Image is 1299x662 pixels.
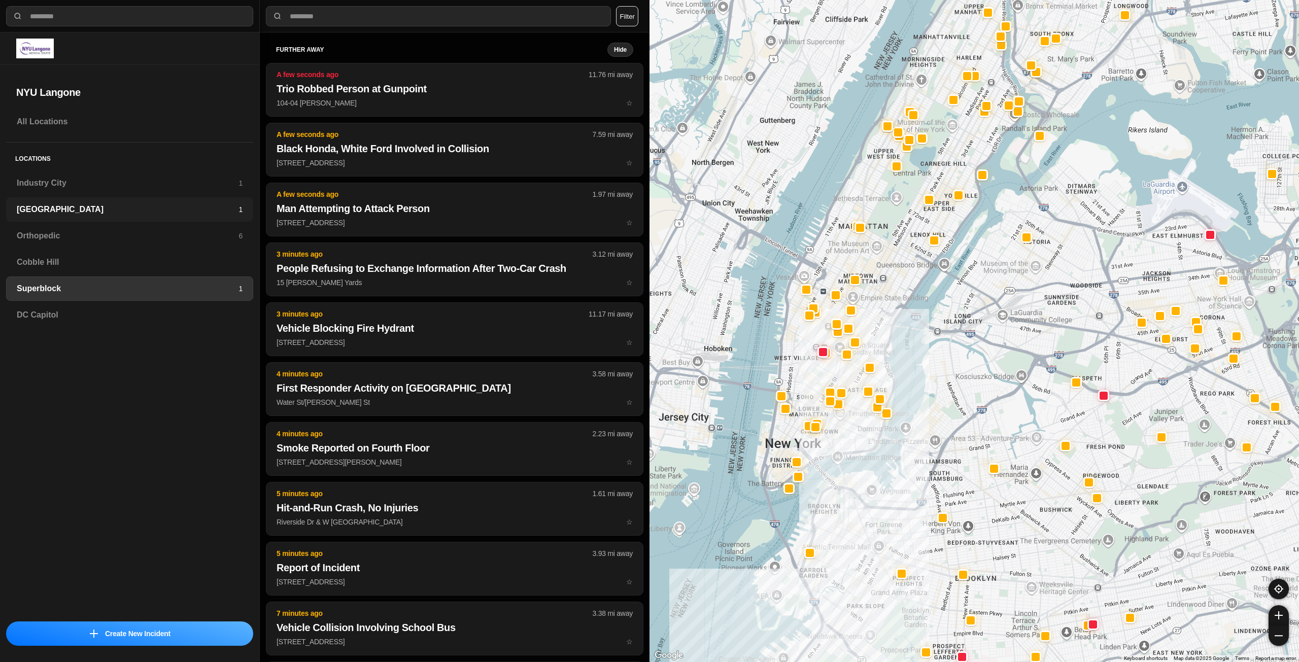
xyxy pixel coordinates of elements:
img: search [272,11,283,21]
a: A few seconds ago1.97 mi awayMan Attempting to Attack Person[STREET_ADDRESS]star [266,218,643,227]
p: A few seconds ago [277,69,589,80]
img: logo [16,39,54,58]
img: zoom-out [1275,632,1283,640]
h5: Locations [6,143,253,171]
a: DC Capitol [6,303,253,327]
img: search [13,11,23,21]
a: 5 minutes ago1.61 mi awayHit-and-Run Crash, No InjuriesRiverside Dr & W [GEOGRAPHIC_DATA]star [266,517,643,526]
p: 1.97 mi away [593,189,633,199]
button: 4 minutes ago2.23 mi awaySmoke Reported on Fourth Floor[STREET_ADDRESS][PERSON_NAME]star [266,422,643,476]
p: 4 minutes ago [277,369,593,379]
span: star [626,338,633,346]
h2: Vehicle Collision Involving School Bus [277,620,633,635]
p: 1 [238,178,243,188]
p: [STREET_ADDRESS] [277,577,633,587]
button: A few seconds ago7.59 mi awayBlack Honda, White Ford Involved in Collision[STREET_ADDRESS]star [266,123,643,177]
a: A few seconds ago11.76 mi awayTrio Robbed Person at Gunpoint104-04 [PERSON_NAME]star [266,98,643,107]
p: 11.17 mi away [589,309,633,319]
p: 104-04 [PERSON_NAME] [277,98,633,108]
a: 7 minutes ago3.38 mi awayVehicle Collision Involving School Bus[STREET_ADDRESS]star [266,637,643,646]
button: recenter [1269,579,1289,599]
a: All Locations [6,110,253,134]
a: 4 minutes ago2.23 mi awaySmoke Reported on Fourth Floor[STREET_ADDRESS][PERSON_NAME]star [266,458,643,466]
a: 3 minutes ago11.17 mi awayVehicle Blocking Fire Hydrant[STREET_ADDRESS]star [266,338,643,346]
button: Hide [607,43,633,57]
p: 5 minutes ago [277,548,593,559]
p: 4 minutes ago [277,429,593,439]
h2: First Responder Activity on [GEOGRAPHIC_DATA] [277,381,633,395]
h2: Smoke Reported on Fourth Floor [277,441,633,455]
a: Open this area in Google Maps (opens a new window) [652,649,686,662]
p: 1 [238,284,243,294]
span: star [626,219,633,227]
h5: further away [276,46,607,54]
button: iconCreate New Incident [6,621,253,646]
h3: Superblock [17,283,238,295]
h2: Black Honda, White Ford Involved in Collision [277,142,633,156]
span: Map data ©2025 Google [1174,655,1229,661]
a: 4 minutes ago3.58 mi awayFirst Responder Activity on [GEOGRAPHIC_DATA]Water St/[PERSON_NAME] Ststar [266,398,643,406]
button: 4 minutes ago3.58 mi awayFirst Responder Activity on [GEOGRAPHIC_DATA]Water St/[PERSON_NAME] Ststar [266,362,643,416]
span: star [626,278,633,287]
p: 15 [PERSON_NAME] Yards [277,277,633,288]
h3: [GEOGRAPHIC_DATA] [17,203,238,216]
h2: Report of Incident [277,561,633,575]
span: star [626,518,633,526]
p: 1 [238,204,243,215]
h2: NYU Langone [16,85,243,99]
small: Hide [614,46,627,54]
p: [STREET_ADDRESS] [277,158,633,168]
img: icon [90,630,98,638]
p: Riverside Dr & W [GEOGRAPHIC_DATA] [277,517,633,527]
p: 7 minutes ago [277,608,593,618]
a: Orthopedic6 [6,224,253,248]
p: 3.58 mi away [593,369,633,379]
h2: Trio Robbed Person at Gunpoint [277,82,633,96]
p: 3.93 mi away [593,548,633,559]
span: star [626,398,633,406]
button: 3 minutes ago3.12 mi awayPeople Refusing to Exchange Information After Two-Car Crash15 [PERSON_NA... [266,242,643,296]
p: [STREET_ADDRESS] [277,337,633,347]
button: zoom-in [1269,605,1289,625]
span: star [626,638,633,646]
p: 6 [238,231,243,241]
button: zoom-out [1269,625,1289,646]
p: 3 minutes ago [277,249,593,259]
button: 5 minutes ago3.93 mi awayReport of Incident[STREET_ADDRESS]star [266,542,643,596]
p: A few seconds ago [277,129,593,140]
p: 3.12 mi away [593,249,633,259]
button: Keyboard shortcuts [1124,655,1168,662]
p: 5 minutes ago [277,489,593,499]
p: Water St/[PERSON_NAME] St [277,397,633,407]
button: Filter [616,6,638,26]
p: [STREET_ADDRESS] [277,218,633,228]
p: 3.38 mi away [593,608,633,618]
p: 2.23 mi away [593,429,633,439]
span: star [626,99,633,107]
p: 11.76 mi away [589,69,633,80]
h2: Hit-and-Run Crash, No Injuries [277,501,633,515]
p: 3 minutes ago [277,309,589,319]
p: Create New Incident [105,629,170,639]
button: 7 minutes ago3.38 mi awayVehicle Collision Involving School Bus[STREET_ADDRESS]star [266,602,643,655]
button: 3 minutes ago11.17 mi awayVehicle Blocking Fire Hydrant[STREET_ADDRESS]star [266,302,643,356]
button: A few seconds ago11.76 mi awayTrio Robbed Person at Gunpoint104-04 [PERSON_NAME]star [266,63,643,117]
p: 1.61 mi away [593,489,633,499]
a: 3 minutes ago3.12 mi awayPeople Refusing to Exchange Information After Two-Car Crash15 [PERSON_NA... [266,278,643,287]
h3: All Locations [17,116,243,128]
p: A few seconds ago [277,189,593,199]
h2: People Refusing to Exchange Information After Two-Car Crash [277,261,633,275]
a: [GEOGRAPHIC_DATA]1 [6,197,253,222]
p: [STREET_ADDRESS][PERSON_NAME] [277,457,633,467]
a: Superblock1 [6,276,253,301]
img: Google [652,649,686,662]
a: Report a map error [1255,655,1296,661]
h3: DC Capitol [17,309,243,321]
a: A few seconds ago7.59 mi awayBlack Honda, White Ford Involved in Collision[STREET_ADDRESS]star [266,158,643,167]
h3: Orthopedic [17,230,238,242]
span: star [626,578,633,586]
span: star [626,458,633,466]
button: 5 minutes ago1.61 mi awayHit-and-Run Crash, No InjuriesRiverside Dr & W [GEOGRAPHIC_DATA]star [266,482,643,536]
img: recenter [1274,584,1283,594]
